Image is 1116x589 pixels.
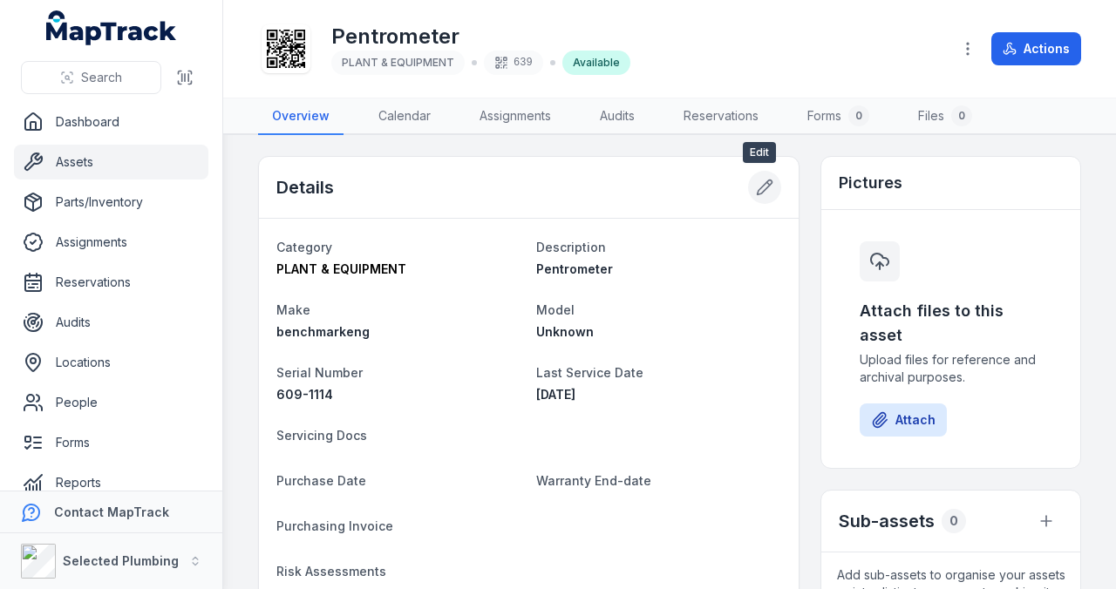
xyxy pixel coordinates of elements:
span: Make [276,302,310,317]
span: Edit [743,142,776,163]
span: Search [81,69,122,86]
h3: Pictures [839,171,902,195]
a: Dashboard [14,105,208,139]
a: Parts/Inventory [14,185,208,220]
a: MapTrack [46,10,177,45]
h2: Details [276,175,334,200]
h2: Sub-assets [839,509,935,533]
a: Reservations [14,265,208,300]
span: Purchase Date [276,473,366,488]
span: Warranty End-date [536,473,651,488]
span: Upload files for reference and archival purposes. [860,351,1042,386]
div: 0 [848,105,869,126]
button: Search [21,61,161,94]
div: 639 [484,51,543,75]
span: Serial Number [276,365,363,380]
div: 0 [951,105,972,126]
span: PLANT & EQUIPMENT [342,56,454,69]
a: Forms [14,425,208,460]
a: Calendar [364,98,445,135]
span: Servicing Docs [276,428,367,443]
a: Assets [14,145,208,179]
span: Category [276,240,332,254]
h3: Attach files to this asset [860,299,1042,348]
button: Attach [860,403,947,437]
a: Assignments [14,225,208,260]
a: Audits [14,305,208,340]
button: Actions [991,32,1081,65]
a: Locations [14,345,208,380]
span: Risk Assessments [276,564,386,579]
span: Pentrometer [536,261,613,276]
span: Description [536,240,606,254]
span: Unknown [536,324,594,339]
span: Model [536,302,575,317]
span: 609-1114 [276,387,333,402]
div: 0 [942,509,966,533]
span: PLANT & EQUIPMENT [276,261,406,276]
time: 9/24/2025, 12:00:00 AM [536,387,575,402]
strong: Contact MapTrack [54,504,169,519]
a: Reservations [670,98,772,135]
a: Audits [586,98,649,135]
a: Forms0 [793,98,883,135]
div: Available [562,51,630,75]
span: Last Service Date [536,365,643,380]
a: Overview [258,98,344,135]
span: Purchasing Invoice [276,518,393,533]
a: Reports [14,465,208,500]
span: benchmarkeng [276,324,370,339]
span: [DATE] [536,387,575,402]
h1: Pentrometer [331,23,630,51]
a: Assignments [466,98,565,135]
a: Files0 [904,98,986,135]
a: People [14,385,208,420]
strong: Selected Plumbing [63,553,179,568]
